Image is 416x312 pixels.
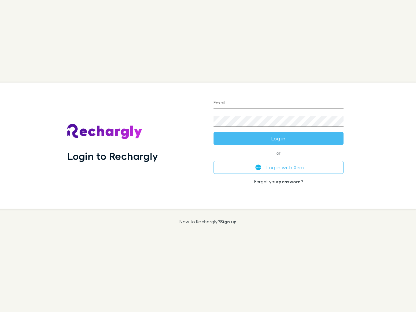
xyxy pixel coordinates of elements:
button: Log in with Xero [214,161,344,174]
img: Rechargly's Logo [67,124,143,139]
img: Xero's logo [255,164,261,170]
a: password [279,179,301,184]
p: New to Rechargly? [179,219,237,224]
h1: Login to Rechargly [67,150,158,162]
p: Forgot your ? [214,179,344,184]
a: Sign up [220,219,237,224]
button: Log in [214,132,344,145]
